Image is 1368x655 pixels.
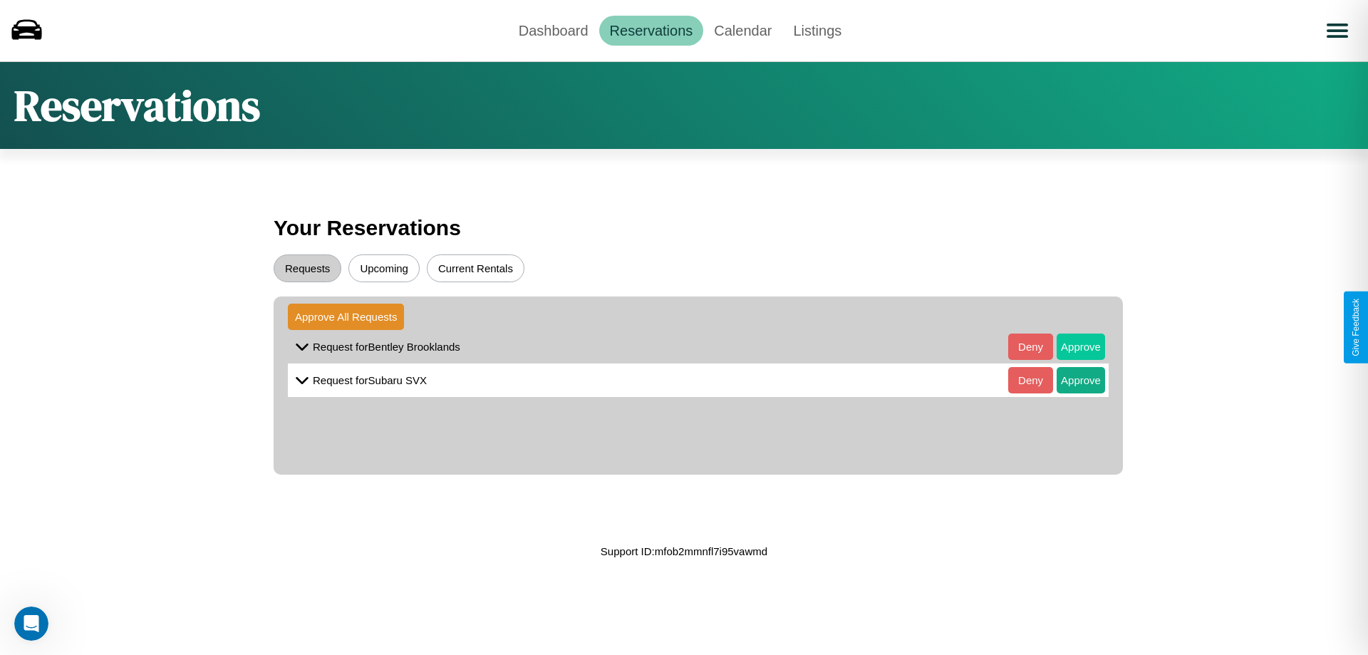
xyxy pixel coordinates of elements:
[313,337,460,356] p: Request for Bentley Brooklands
[348,254,420,282] button: Upcoming
[288,304,404,330] button: Approve All Requests
[1008,334,1053,360] button: Deny
[274,209,1094,247] h3: Your Reservations
[508,16,599,46] a: Dashboard
[1008,367,1053,393] button: Deny
[1057,334,1105,360] button: Approve
[14,607,48,641] iframe: Intercom live chat
[1317,11,1357,51] button: Open menu
[703,16,782,46] a: Calendar
[601,542,767,561] p: Support ID: mfob2mmnfl7i95vawmd
[274,254,341,282] button: Requests
[427,254,524,282] button: Current Rentals
[782,16,852,46] a: Listings
[1351,299,1361,356] div: Give Feedback
[599,16,704,46] a: Reservations
[14,76,260,135] h1: Reservations
[1057,367,1105,393] button: Approve
[313,371,427,390] p: Request for Subaru SVX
